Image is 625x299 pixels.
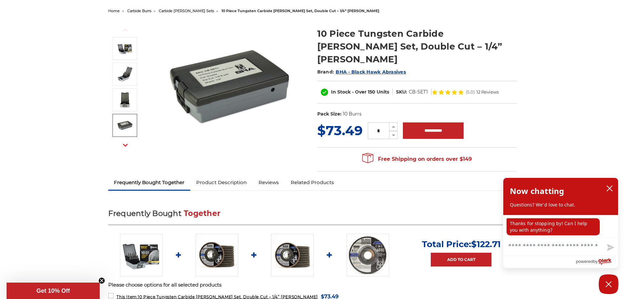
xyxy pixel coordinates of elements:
[190,175,253,190] a: Product Description
[431,253,491,267] a: Add to Cart
[221,9,379,13] span: 10 piece tungsten carbide [PERSON_NAME] set, double cut – 1/4” [PERSON_NAME]
[317,111,342,117] dt: Pack Size:
[503,215,618,238] div: chat
[108,9,120,13] a: home
[317,69,334,75] span: Brand:
[7,283,100,299] div: Get 10% OffClose teaser
[317,122,363,139] span: $73.49
[117,23,133,37] button: Previous
[336,69,406,75] a: BHA - Black Hawk Abrasives
[108,175,191,190] a: Frequently Bought Together
[108,281,517,289] p: Please choose options for all selected products
[164,20,296,152] img: BHA Carbide Burr 10 Piece Set, Double Cut with 1/4" Shanks
[352,89,366,95] span: - Over
[593,257,598,266] span: by
[507,218,600,235] p: Thanks for stopping by! Can I help you with anything?
[317,27,517,66] h1: 10 Piece Tungsten Carbide [PERSON_NAME] Set, Double Cut – 1/4” [PERSON_NAME]
[285,175,340,190] a: Related Products
[117,40,133,57] img: BHA Carbide Burr 10 Piece Set, Double Cut with 1/4" Shanks
[117,66,133,82] img: 10 piece tungsten carbide double cut burr kit
[108,209,181,218] span: Frequently Bought
[422,239,501,249] p: Total Price:
[409,89,428,96] dd: CB-SET1
[98,277,105,284] button: Close teaser
[159,9,214,13] a: carbide [PERSON_NAME] sets
[396,89,407,96] dt: SKU:
[599,274,618,294] button: Close Chatbox
[36,288,70,294] span: Get 10% Off
[117,117,133,134] img: burs for metal grinding pack
[343,111,362,117] dd: 10 Burrs
[117,92,133,108] img: carbide bit pack
[510,202,612,208] p: Questions? We'd love to chat.
[362,153,472,166] span: Free Shipping on orders over $149
[602,240,618,255] button: Send message
[471,239,501,249] span: $122.71
[510,184,564,198] h2: Now chatting
[576,257,593,266] span: powered
[466,90,475,94] span: (5.0)
[476,90,499,94] span: 12 Reviews
[368,89,375,95] span: 150
[253,175,285,190] a: Reviews
[331,89,351,95] span: In Stock
[120,234,163,276] img: BHA Carbide Burr 10 Piece Set, Double Cut with 1/4" Shanks
[127,9,151,13] a: carbide burrs
[184,209,220,218] span: Together
[604,183,615,193] button: close chatbox
[503,178,618,268] div: olark chatbox
[117,138,133,152] button: Next
[576,256,618,268] a: Powered by Olark
[377,89,389,95] span: Units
